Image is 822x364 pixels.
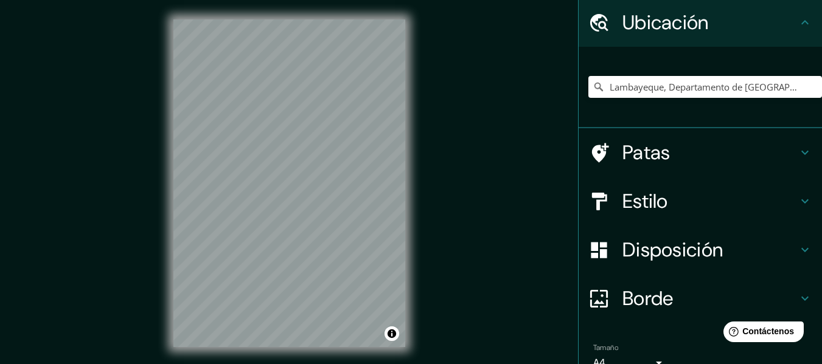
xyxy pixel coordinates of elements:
[714,317,809,351] iframe: Lanzador de widgets de ayuda
[593,343,618,352] font: Tamaño
[622,286,674,311] font: Borde
[173,19,405,347] canvas: Mapa
[579,274,822,323] div: Borde
[588,76,822,98] input: Elige tu ciudad o zona
[622,188,668,214] font: Estilo
[622,140,670,165] font: Patas
[579,128,822,177] div: Patas
[579,177,822,225] div: Estilo
[622,237,723,263] font: Disposición
[385,326,399,341] button: Activar o desactivar atribución
[622,10,709,35] font: Ubicación
[579,225,822,274] div: Disposición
